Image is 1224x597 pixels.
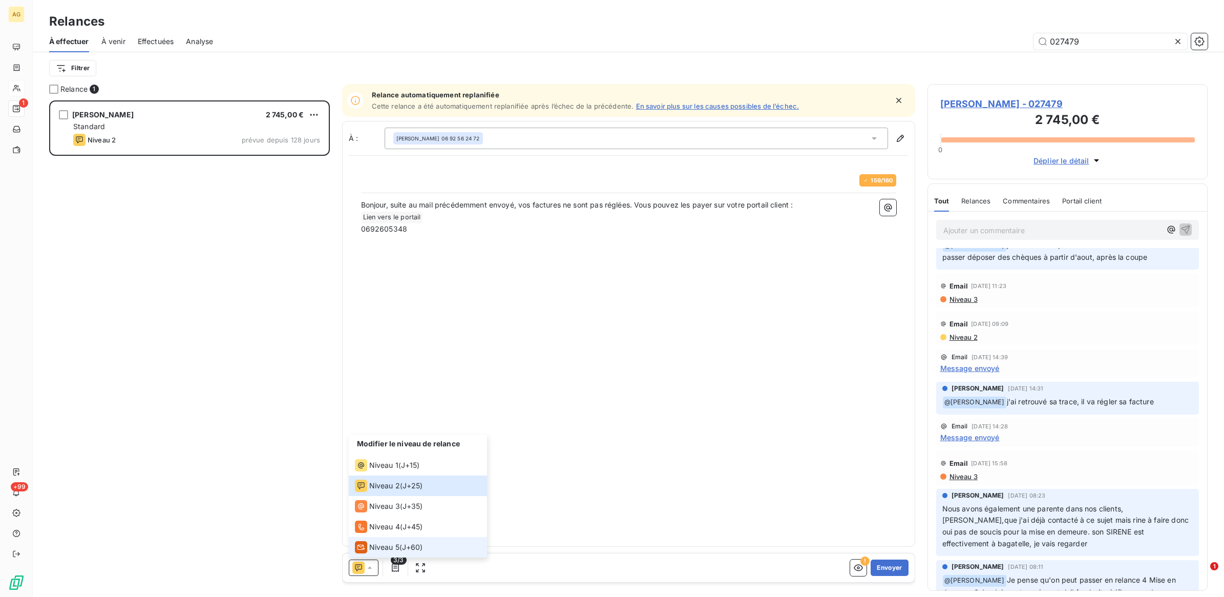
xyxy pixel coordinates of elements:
[355,521,423,533] div: (
[396,135,480,142] div: 06 92 56 24 72
[266,110,304,119] span: 2 745,00 €
[940,111,1195,131] h3: 2 745,00 €
[362,212,423,223] span: Lien vers le portail
[940,363,1000,374] span: Message envoyé
[49,36,89,47] span: À effectuer
[942,240,1178,261] span: je viens de me prendre la tête avec lui mais il doit passer déposer des chèques à partir d'aout, ...
[361,200,793,209] span: Bonjour, suite au mail précédemment envoyé, vos factures ne sont pas réglées. Vous pouvez les pay...
[952,354,968,360] span: Email
[1030,155,1105,167] button: Déplier le détail
[949,320,968,328] span: Email
[357,439,460,448] span: Modifier le niveau de relance
[952,384,1004,393] span: [PERSON_NAME]
[952,562,1004,571] span: [PERSON_NAME]
[1189,562,1214,587] iframe: Intercom live chat
[942,504,1191,548] span: Nous avons également une parente dans nos clients, [PERSON_NAME],que j'ai déjà contacté à ce suje...
[971,321,1008,327] span: [DATE] 09:09
[1007,397,1154,406] span: j'ai retrouvé sa trace, il va régler sa facture
[1033,33,1187,50] input: Rechercher
[948,295,978,303] span: Niveau 3
[49,60,96,76] button: Filtrer
[8,6,25,23] div: AG
[1008,492,1045,499] span: [DATE] 08:23
[952,423,968,429] span: Email
[101,36,125,47] span: À venir
[871,177,893,183] span: 159 / 160
[1033,155,1089,166] span: Déplier le détail
[355,541,423,553] div: (
[871,560,908,576] button: Envoyer
[938,146,942,154] span: 0
[90,85,99,94] span: 1
[186,36,213,47] span: Analyse
[948,333,978,341] span: Niveau 2
[60,84,88,94] span: Relance
[49,100,330,597] div: grid
[391,555,406,565] span: 3/3
[934,197,949,205] span: Tout
[72,110,134,119] span: [PERSON_NAME]
[948,472,978,481] span: Niveau 3
[972,423,1008,429] span: [DATE] 14:28
[401,460,420,470] span: J+15 )
[88,136,116,144] span: Niveau 2
[971,283,1006,289] span: [DATE] 11:23
[349,133,385,143] label: À :
[361,224,408,233] span: 0692605348
[949,459,968,467] span: Email
[940,432,1000,443] span: Message envoyé
[1003,197,1050,205] span: Commentaires
[1008,564,1043,570] span: [DATE] 08:11
[403,481,423,491] span: J+25 )
[971,460,1007,466] span: [DATE] 15:58
[943,575,1006,587] span: @ [PERSON_NAME]
[943,397,1006,408] span: @ [PERSON_NAME]
[369,522,400,532] span: Niveau 4
[636,102,799,110] a: En savoir plus sur les causes possibles de l’échec.
[949,282,968,290] span: Email
[403,522,423,532] span: J+45 )
[355,459,420,471] div: (
[372,102,634,110] span: Cette relance a été automatiquement replanifiée après l’échec de la précédente.
[355,500,423,512] div: (
[355,480,423,492] div: (
[369,542,399,552] span: Niveau 5
[369,481,400,491] span: Niveau 2
[242,136,320,144] span: prévue depuis 128 jours
[372,91,799,99] span: Relance automatiquement replanifiée
[1210,562,1218,570] span: 1
[73,122,105,131] span: Standard
[1062,197,1102,205] span: Portail client
[19,98,28,108] span: 1
[1008,385,1043,392] span: [DATE] 14:31
[396,135,440,142] span: [PERSON_NAME]
[138,36,174,47] span: Effectuées
[8,574,25,591] img: Logo LeanPay
[402,542,423,552] span: J+60 )
[49,12,104,31] h3: Relances
[952,491,1004,500] span: [PERSON_NAME]
[403,501,423,511] span: J+35 )
[940,97,1195,111] span: [PERSON_NAME] - 027479
[11,482,28,491] span: +99
[972,354,1008,360] span: [DATE] 14:39
[961,197,990,205] span: Relances
[369,460,398,470] span: Niveau 1
[369,501,400,511] span: Niveau 3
